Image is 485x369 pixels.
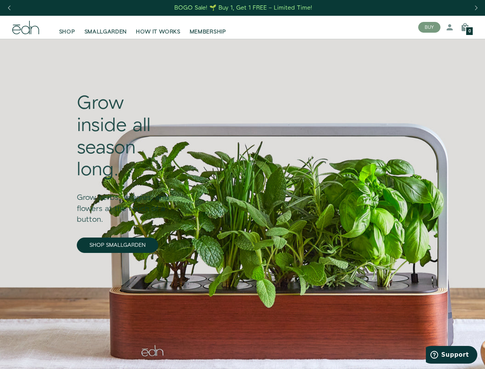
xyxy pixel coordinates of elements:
[468,29,471,33] span: 0
[174,4,312,12] div: BOGO Sale! 🌱 Buy 1, Get 1 FREE – Limited Time!
[80,19,132,36] a: SMALLGARDEN
[136,28,180,36] span: HOW IT WORKS
[77,93,177,181] div: Grow inside all season long.
[77,181,177,225] div: Grow herbs, veggies, and flowers at the touch of a button.
[185,19,231,36] a: MEMBERSHIP
[55,19,80,36] a: SHOP
[418,22,440,33] button: BUY
[190,28,226,36] span: MEMBERSHIP
[174,2,313,14] a: BOGO Sale! 🌱 Buy 1, Get 1 FREE – Limited Time!
[84,28,127,36] span: SMALLGARDEN
[131,19,185,36] a: HOW IT WORKS
[59,28,75,36] span: SHOP
[77,238,158,253] a: SHOP SMALLGARDEN
[426,346,477,365] iframe: Opens a widget where you can find more information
